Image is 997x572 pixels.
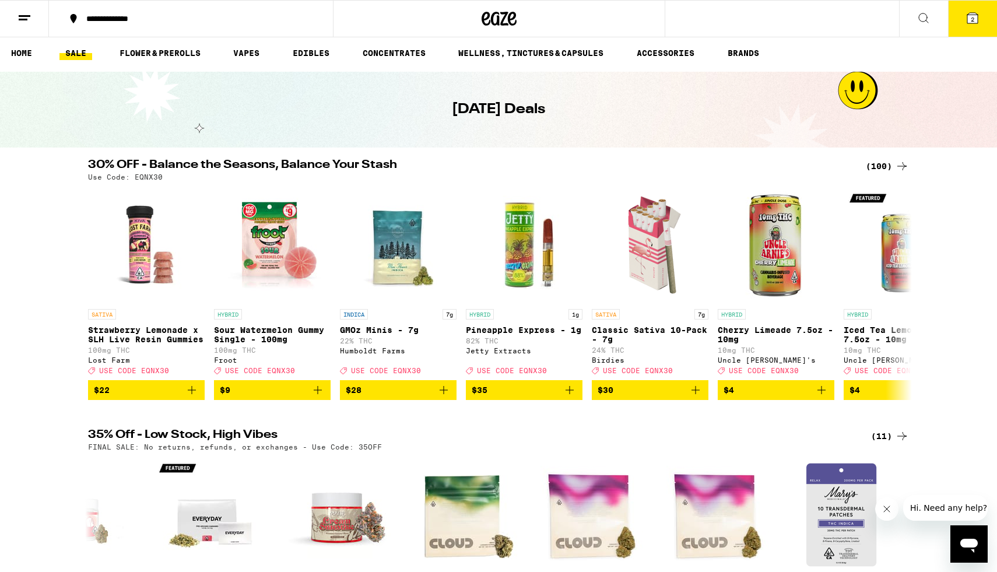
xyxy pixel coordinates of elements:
[718,380,834,400] button: Add to bag
[568,309,582,320] p: 1g
[88,380,205,400] button: Add to bag
[477,367,547,374] span: USE CODE EQNX30
[340,309,368,320] p: INDICA
[592,356,708,364] div: Birdies
[592,309,620,320] p: SATIVA
[694,309,708,320] p: 7g
[875,497,898,521] iframe: Close message
[718,309,746,320] p: HYBRID
[631,46,700,60] a: ACCESSORIES
[88,173,163,181] p: Use Code: EQNX30
[724,385,734,395] span: $4
[603,367,673,374] span: USE CODE EQNX30
[94,385,110,395] span: $22
[88,187,205,380] a: Open page for Strawberry Lemonade x SLH Live Resin Gummies from Lost Farm
[472,385,487,395] span: $35
[225,367,295,374] span: USE CODE EQNX30
[88,187,205,303] img: Lost Farm - Strawberry Lemonade x SLH Live Resin Gummies
[5,46,38,60] a: HOME
[452,100,545,120] h1: [DATE] Deals
[88,309,116,320] p: SATIVA
[340,187,457,380] a: Open page for GMOz Minis - 7g from Humboldt Farms
[722,46,765,60] a: BRANDS
[452,46,609,60] a: WELLNESS, TINCTURES & CAPSULES
[844,187,960,380] a: Open page for Iced Tea Lemonade 7.5oz - 10mg from Uncle Arnie's
[466,380,582,400] button: Add to bag
[88,159,852,173] h2: 30% OFF - Balance the Seasons, Balance Your Stash
[214,187,331,303] img: Froot - Sour Watermelon Gummy Single - 100mg
[598,385,613,395] span: $30
[357,46,431,60] a: CONCENTRATES
[88,346,205,354] p: 100mg THC
[592,380,708,400] button: Add to bag
[903,495,988,521] iframe: Message from company
[287,46,335,60] a: EDIBLES
[592,325,708,344] p: Classic Sativa 10-Pack - 7g
[346,385,361,395] span: $28
[844,356,960,364] div: Uncle [PERSON_NAME]'s
[592,346,708,354] p: 24% THC
[718,356,834,364] div: Uncle [PERSON_NAME]'s
[88,325,205,344] p: Strawberry Lemonade x SLH Live Resin Gummies
[214,380,331,400] button: Add to bag
[866,159,909,173] a: (100)
[466,187,582,303] img: Jetty Extracts - Pineapple Express - 1g
[849,385,860,395] span: $4
[340,347,457,355] div: Humboldt Farms
[99,367,169,374] span: USE CODE EQNX30
[466,187,582,380] a: Open page for Pineapple Express - 1g from Jetty Extracts
[340,337,457,345] p: 22% THC
[214,187,331,380] a: Open page for Sour Watermelon Gummy Single - 100mg from Froot
[214,346,331,354] p: 100mg THC
[844,187,960,303] img: Uncle Arnie's - Iced Tea Lemonade 7.5oz - 10mg
[340,325,457,335] p: GMOz Minis - 7g
[214,325,331,344] p: Sour Watermelon Gummy Single - 100mg
[718,187,834,303] img: Uncle Arnie's - Cherry Limeade 7.5oz - 10mg
[88,356,205,364] div: Lost Farm
[729,367,799,374] span: USE CODE EQNX30
[220,385,230,395] span: $9
[718,325,834,344] p: Cherry Limeade 7.5oz - 10mg
[466,325,582,335] p: Pineapple Express - 1g
[844,309,872,320] p: HYBRID
[844,380,960,400] button: Add to bag
[718,346,834,354] p: 10mg THC
[948,1,997,37] button: 2
[214,309,242,320] p: HYBRID
[59,46,92,60] a: SALE
[718,187,834,380] a: Open page for Cherry Limeade 7.5oz - 10mg from Uncle Arnie's
[227,46,265,60] a: VAPES
[466,309,494,320] p: HYBRID
[214,356,331,364] div: Froot
[592,187,708,303] img: Birdies - Classic Sativa 10-Pack - 7g
[88,429,852,443] h2: 35% Off - Low Stock, High Vibes
[88,443,382,451] p: FINAL SALE: No returns, refunds, or exchanges - Use Code: 35OFF
[971,16,974,23] span: 2
[114,46,206,60] a: FLOWER & PREROLLS
[844,325,960,344] p: Iced Tea Lemonade 7.5oz - 10mg
[340,380,457,400] button: Add to bag
[466,337,582,345] p: 82% THC
[844,346,960,354] p: 10mg THC
[592,187,708,380] a: Open page for Classic Sativa 10-Pack - 7g from Birdies
[855,367,925,374] span: USE CODE EQNX30
[871,429,909,443] a: (11)
[466,347,582,355] div: Jetty Extracts
[443,309,457,320] p: 7g
[351,367,421,374] span: USE CODE EQNX30
[340,187,457,303] img: Humboldt Farms - GMOz Minis - 7g
[950,525,988,563] iframe: Button to launch messaging window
